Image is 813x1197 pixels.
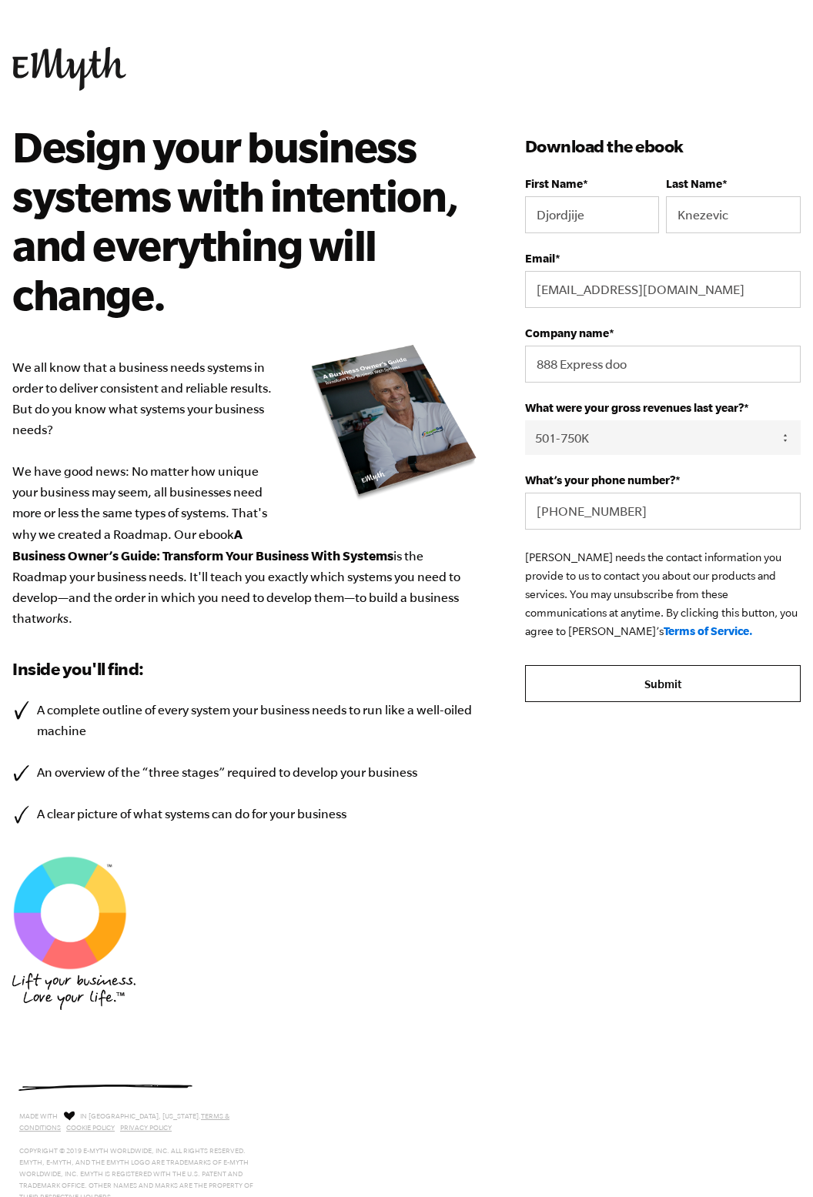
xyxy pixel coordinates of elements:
[12,973,135,1010] img: EMyth_Logo_BP_Hand Font_Tagline_Stacked-Medium
[12,357,479,629] p: We all know that a business needs systems in order to deliver consistent and reliable results. Bu...
[736,1123,813,1197] iframe: Chat Widget
[666,177,722,190] span: Last Name
[12,47,126,91] img: EMyth
[525,177,583,190] span: First Name
[12,804,479,824] li: A clear picture of what systems can do for your business
[664,624,753,637] a: Terms of Service.
[12,762,479,783] li: An overview of the “three stages” required to develop your business
[120,1124,172,1132] a: Privacy Policy
[66,1124,115,1132] a: Cookie Policy
[12,657,479,681] h3: Inside you'll find:
[12,527,393,563] b: A Business Owner’s Guide: Transform Your Business With Systems
[525,473,675,486] span: What’s your phone number?
[525,665,801,702] input: Submit
[309,343,479,501] img: new_roadmap_cover_093019
[12,700,479,741] li: A complete outline of every system your business needs to run like a well-oiled machine
[525,252,555,265] span: Email
[36,611,69,625] em: works
[12,122,467,319] h2: Design your business systems with intention, and everything will change.
[64,1111,75,1121] img: Love
[525,401,744,414] span: What were your gross revenues last year?
[12,855,128,971] img: EMyth SES TM Graphic
[525,548,801,640] p: [PERSON_NAME] needs the contact information you provide to us to contact you about our products a...
[525,134,801,159] h3: Download the ebook
[19,1112,229,1132] a: Terms & Conditions
[525,326,609,339] span: Company name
